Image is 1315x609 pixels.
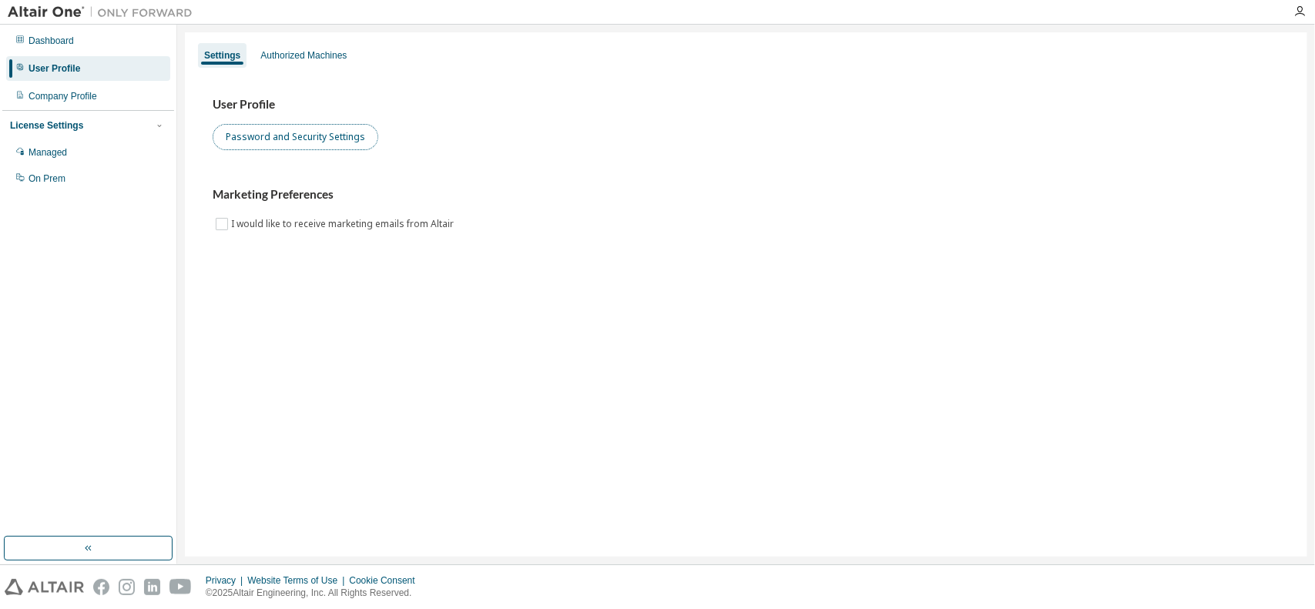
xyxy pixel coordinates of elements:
button: Password and Security Settings [213,124,378,150]
div: User Profile [29,62,80,75]
img: youtube.svg [169,579,192,595]
div: Privacy [206,574,247,587]
div: Website Terms of Use [247,574,349,587]
div: License Settings [10,119,83,132]
div: Managed [29,146,67,159]
img: facebook.svg [93,579,109,595]
img: instagram.svg [119,579,135,595]
div: Cookie Consent [349,574,424,587]
div: Authorized Machines [260,49,347,62]
h3: User Profile [213,97,1280,112]
div: Settings [204,49,240,62]
div: Company Profile [29,90,97,102]
div: Dashboard [29,35,74,47]
p: © 2025 Altair Engineering, Inc. All Rights Reserved. [206,587,424,600]
div: On Prem [29,172,65,185]
h3: Marketing Preferences [213,187,1280,202]
label: I would like to receive marketing emails from Altair [231,215,457,233]
img: Altair One [8,5,200,20]
img: altair_logo.svg [5,579,84,595]
img: linkedin.svg [144,579,160,595]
